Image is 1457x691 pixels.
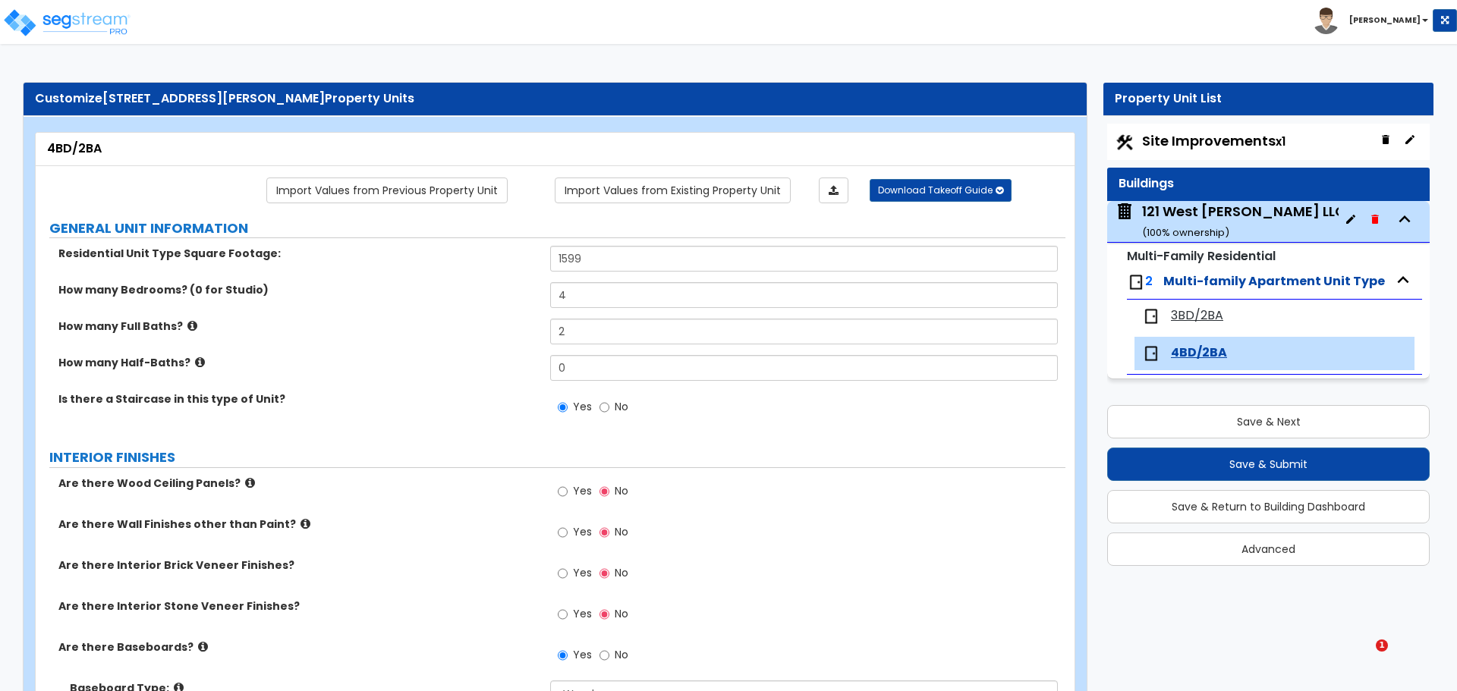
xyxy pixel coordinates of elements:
[573,647,592,662] span: Yes
[573,524,592,539] span: Yes
[1107,490,1430,523] button: Save & Return to Building Dashboard
[1163,272,1385,290] span: Multi-family Apartment Unit Type
[1349,14,1421,26] b: [PERSON_NAME]
[58,391,539,407] label: Is there a Staircase in this type of Unit?
[195,356,205,368] i: click for more info!
[301,518,310,529] i: click for more info!
[599,647,609,664] input: No
[58,558,539,573] label: Are there Interior Brick Veneer Finishes?
[1107,448,1430,481] button: Save & Submit
[49,218,1065,238] label: GENERAL UNIT INFORMATION
[1171,307,1223,325] span: 3BD/2BA
[198,641,208,652] i: click for more info!
[558,399,568,416] input: Yes
[1115,202,1134,221] img: building.svg
[819,177,848,203] a: Import the dynamic attributes value through Excel sheet
[558,524,568,541] input: Yes
[1115,133,1134,152] img: Construction.png
[615,647,628,662] span: No
[58,355,539,370] label: How many Half-Baths?
[1145,272,1153,290] span: 2
[58,476,539,491] label: Are there Wood Ceiling Panels?
[615,524,628,539] span: No
[1142,202,1345,240] div: 121 West [PERSON_NAME] LLC
[1276,133,1285,149] small: x1
[1142,307,1160,325] img: door.png
[1107,405,1430,438] button: Save & Next
[1142,344,1160,363] img: door.png
[2,8,131,38] img: logo_pro_r.png
[878,184,993,196] span: Download Takeoff Guide
[1127,273,1145,291] img: door.png
[1171,344,1227,362] span: 4BD/2BA
[49,448,1065,467] label: INTERIOR FINISHES
[573,565,592,580] span: Yes
[558,483,568,500] input: Yes
[573,606,592,621] span: Yes
[58,246,539,261] label: Residential Unit Type Square Footage:
[558,606,568,623] input: Yes
[245,477,255,488] i: click for more info!
[615,565,628,580] span: No
[573,399,592,414] span: Yes
[558,565,568,582] input: Yes
[58,517,539,532] label: Are there Wall Finishes other than Paint?
[1345,639,1381,676] iframe: Intercom live chat
[573,483,592,498] span: Yes
[1376,639,1388,652] span: 1
[615,399,628,414] span: No
[1119,175,1418,193] div: Buildings
[1142,131,1285,150] span: Site Improvements
[58,282,539,297] label: How many Bedrooms? (0 for Studio)
[1107,532,1430,566] button: Advanced
[58,639,539,655] label: Are there Baseboards?
[187,320,197,331] i: click for more info!
[58,319,539,334] label: How many Full Baths?
[47,140,1063,158] div: 4BD/2BA
[615,483,628,498] span: No
[1142,225,1229,240] small: ( 100 % ownership)
[1115,202,1339,240] span: 121 West Chester LLC
[58,598,539,614] label: Are there Interior Stone Veneer Finishes?
[555,177,791,203] a: Import the dynamic attribute values from existing properties.
[35,90,1075,108] div: Customize Property Units
[599,565,609,582] input: No
[870,179,1012,202] button: Download Takeoff Guide
[599,606,609,623] input: No
[599,483,609,500] input: No
[615,606,628,621] span: No
[1115,90,1422,108] div: Property Unit List
[1313,8,1339,34] img: avatar.png
[266,177,508,203] a: Import the dynamic attribute values from previous properties.
[1127,247,1276,265] small: Multi-Family Residential
[599,399,609,416] input: No
[599,524,609,541] input: No
[102,90,325,107] span: [STREET_ADDRESS][PERSON_NAME]
[558,647,568,664] input: Yes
